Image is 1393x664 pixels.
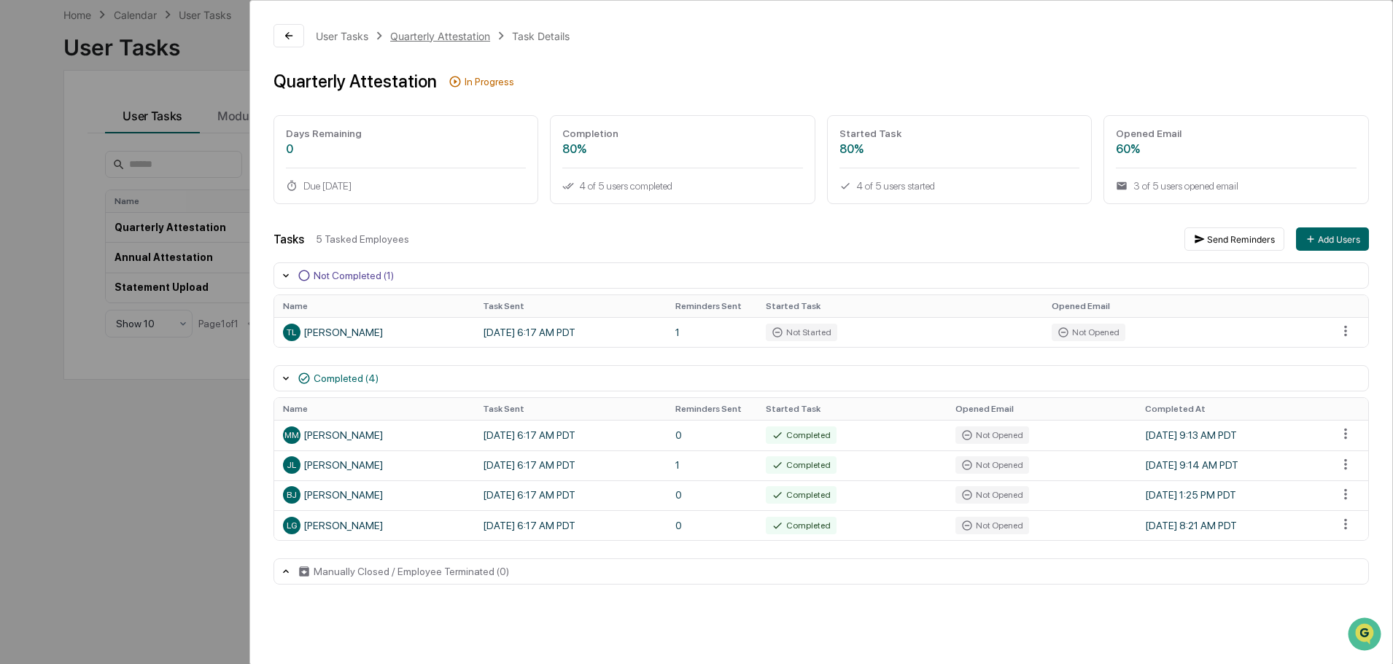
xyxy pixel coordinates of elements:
th: Task Sent [474,398,667,420]
p: How can we help? [15,31,265,54]
td: [DATE] 9:14 AM PDT [1136,450,1329,480]
div: Due [DATE] [286,180,527,192]
td: 0 [667,420,757,450]
div: 80% [562,142,803,156]
td: [DATE] 6:17 AM PDT [474,510,667,540]
div: Not Opened [955,426,1029,444]
div: Completion [562,128,803,139]
div: Opened Email [1116,128,1357,139]
div: [PERSON_NAME] [283,517,465,534]
span: Attestations [120,184,181,198]
div: Quarterly Attestation [390,30,490,42]
div: Tasks [273,233,304,246]
td: 0 [667,510,757,540]
div: Manually Closed / Employee Terminated (0) [314,566,509,577]
div: Not Started [766,324,837,341]
th: Reminders Sent [667,295,757,317]
span: LG [287,520,297,531]
span: Data Lookup [29,211,92,226]
div: Not Opened [955,517,1029,534]
td: [DATE] 6:17 AM PDT [474,450,667,480]
th: Reminders Sent [667,398,757,420]
span: JL [287,460,296,470]
div: 80% [839,142,1080,156]
div: 4 of 5 users completed [562,180,803,192]
th: Name [274,398,474,420]
th: Started Task [757,295,1043,317]
div: 60% [1116,142,1357,156]
span: Pylon [145,247,176,258]
td: [DATE] 6:17 AM PDT [474,317,667,347]
div: 3 of 5 users opened email [1116,180,1357,192]
div: Completed (4) [314,372,379,384]
th: Opened Email [947,398,1136,420]
div: Not Opened [955,456,1029,474]
span: TL [287,327,296,337]
div: Completed [766,486,837,504]
div: Completed [766,456,837,474]
td: [DATE] 8:21 AM PDT [1136,510,1329,540]
a: Powered byPylon [103,246,176,258]
td: 1 [667,317,757,347]
button: Add Users [1296,227,1369,251]
div: Completed [766,517,837,534]
div: Not Opened [955,486,1029,504]
td: [DATE] 1:25 PM PDT [1136,480,1329,510]
th: Started Task [757,398,947,420]
span: MM [284,430,299,440]
img: 1746055101610-c473b297-6a78-478c-a979-82029cc54cd1 [15,112,41,138]
td: [DATE] 6:17 AM PDT [474,420,667,450]
div: Quarterly Attestation [273,71,437,92]
button: Start new chat [248,116,265,133]
td: [DATE] 6:17 AM PDT [474,480,667,510]
iframe: Open customer support [1346,616,1386,655]
a: 🖐️Preclearance [9,178,100,204]
div: Start new chat [50,112,239,126]
div: 5 Tasked Employees [316,233,1173,245]
div: [PERSON_NAME] [283,456,465,474]
div: Days Remaining [286,128,527,139]
button: Send Reminders [1184,227,1284,251]
div: Started Task [839,128,1080,139]
th: Completed At [1136,398,1329,420]
div: 4 of 5 users started [839,180,1080,192]
th: Opened Email [1043,295,1329,317]
div: Not Completed (1) [314,270,394,281]
div: 🗄️ [106,185,117,197]
span: Preclearance [29,184,94,198]
a: 🗄️Attestations [100,178,187,204]
div: [PERSON_NAME] [283,426,465,444]
div: We're available if you need us! [50,126,185,138]
div: Task Details [512,30,570,42]
td: 0 [667,480,757,510]
div: 🖐️ [15,185,26,197]
td: 1 [667,450,757,480]
span: BJ [287,490,297,500]
div: [PERSON_NAME] [283,486,465,504]
a: 🔎Data Lookup [9,206,98,232]
div: 🔎 [15,213,26,224]
th: Name [274,295,474,317]
div: User Tasks [316,30,368,42]
div: In Progress [465,76,514,87]
div: 0 [286,142,527,156]
th: Task Sent [474,295,667,317]
div: Completed [766,426,837,444]
td: [DATE] 9:13 AM PDT [1136,420,1329,450]
div: Not Opened [1052,324,1125,341]
div: [PERSON_NAME] [283,324,465,341]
